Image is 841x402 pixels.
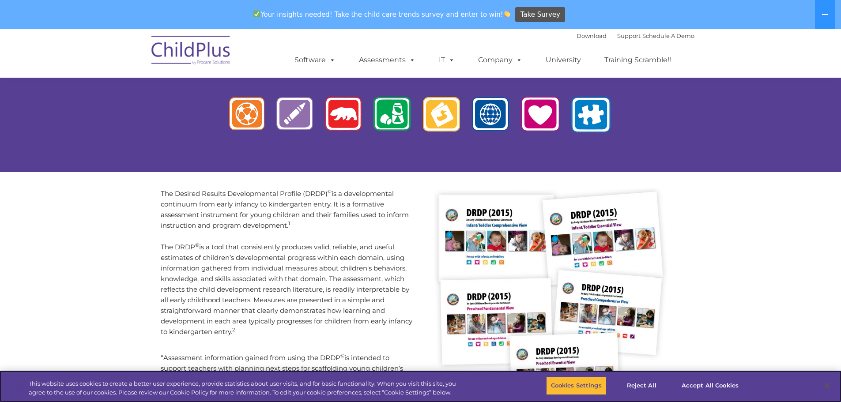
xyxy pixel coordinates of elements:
[232,327,235,333] sup: 2
[430,51,464,69] a: IT
[537,51,590,69] a: University
[328,188,332,195] sup: ©
[288,220,290,226] sup: 1
[469,51,531,69] a: Company
[286,51,344,69] a: Software
[546,376,607,395] button: Cookies Settings
[161,188,414,231] p: The Desired Results Developmental Profile (DRDP) is a developmental continuum from early infancy ...
[29,379,463,397] div: This website uses cookies to create a better user experience, provide statistics about user visit...
[515,7,565,23] a: Take Survey
[504,11,510,17] img: 👏
[222,92,619,141] img: logos
[350,51,424,69] a: Assessments
[817,376,837,395] button: Close
[577,32,694,39] font: |
[596,51,680,69] a: Training Scramble!!
[161,242,414,337] p: The DRDP is a tool that consistently produces valid, reliable, and useful estimates of children’s...
[195,242,199,248] sup: ©
[147,30,235,74] img: ChildPlus by Procare Solutions
[642,32,694,39] a: Schedule A Demo
[614,376,669,395] button: Reject All
[253,11,260,17] img: ✅
[250,6,514,23] span: Your insights needed! Take the child care trends survey and enter to win!
[520,7,560,23] span: Take Survey
[617,32,641,39] a: Support
[677,376,743,395] button: Accept All Cookies
[340,353,344,359] sup: ©
[577,32,607,39] a: Download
